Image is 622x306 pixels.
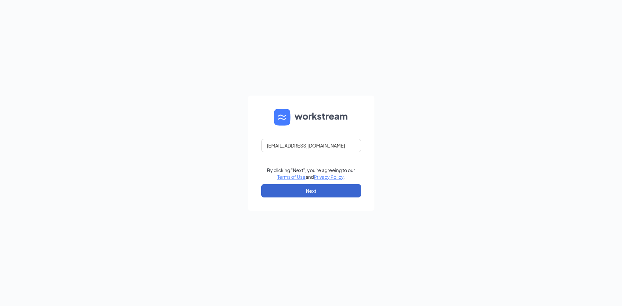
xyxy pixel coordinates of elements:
a: Privacy Policy [314,174,343,180]
a: Terms of Use [277,174,306,180]
button: Next [261,184,361,197]
img: WS logo and Workstream text [274,109,348,126]
input: Email [261,139,361,152]
div: By clicking "Next", you're agreeing to our and . [267,167,355,180]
